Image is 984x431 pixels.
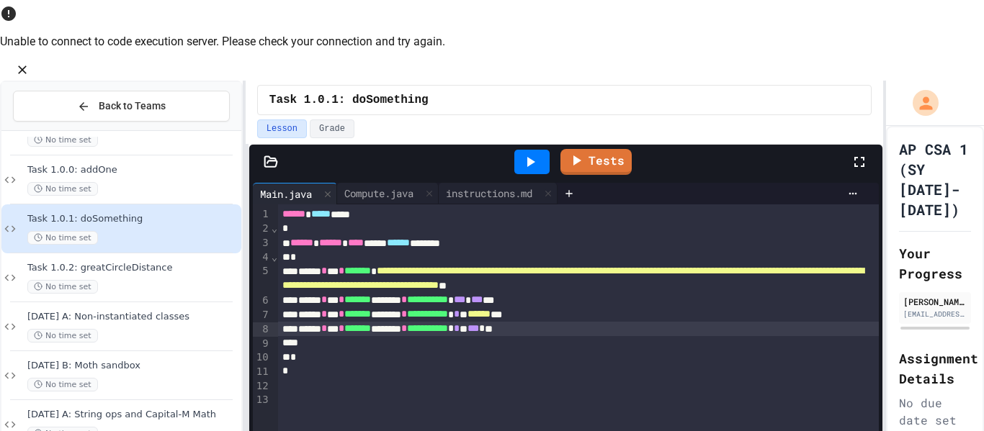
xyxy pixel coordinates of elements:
[899,139,971,219] h1: AP CSA 1 (SY [DATE]-[DATE])
[253,379,271,394] div: 12
[253,207,271,222] div: 1
[27,182,98,196] span: No time set
[257,119,307,138] button: Lesson
[27,262,238,274] span: Task 1.0.2: greatCircleDistance
[27,311,238,323] span: [DATE] A: Non-instantiated classes
[899,348,971,389] h2: Assignment Details
[903,295,967,308] div: [PERSON_NAME]
[310,119,354,138] button: Grade
[253,183,337,204] div: Main.java
[253,337,271,351] div: 9
[560,149,632,175] a: Tests
[253,236,271,250] div: 3
[898,86,942,119] div: My Account
[253,186,319,201] div: Main.java
[27,409,238,421] span: [DATE] A: String ops and Capital-M Math
[271,251,278,263] span: Fold line
[27,164,238,176] span: Task 1.0.0: addOne
[27,280,98,294] span: No time set
[253,250,271,265] div: 4
[253,222,271,236] div: 2
[337,186,421,201] div: Compute.java
[253,393,271,407] div: 13
[253,264,271,293] div: 5
[99,99,166,114] span: Back to Teams
[27,329,98,342] span: No time set
[899,243,971,283] h2: Your Progress
[337,183,439,204] div: Compute.java
[253,365,271,379] div: 11
[271,222,278,234] span: Fold line
[439,186,540,201] div: instructions.md
[253,294,271,308] div: 6
[899,394,971,429] div: No due date set
[13,91,230,122] button: Back to Teams
[253,308,271,322] div: 7
[253,322,271,337] div: 8
[27,213,238,225] span: Task 1.0.1: doSomething
[27,378,98,391] span: No time set
[27,133,98,147] span: No time set
[27,360,238,372] span: [DATE] B: Moth sandbox
[269,91,429,109] span: Task 1.0.1: doSomething
[27,231,98,245] span: No time set
[12,59,33,81] button: Close
[253,350,271,365] div: 10
[903,309,967,319] div: [EMAIL_ADDRESS][DOMAIN_NAME]
[439,183,558,204] div: instructions.md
